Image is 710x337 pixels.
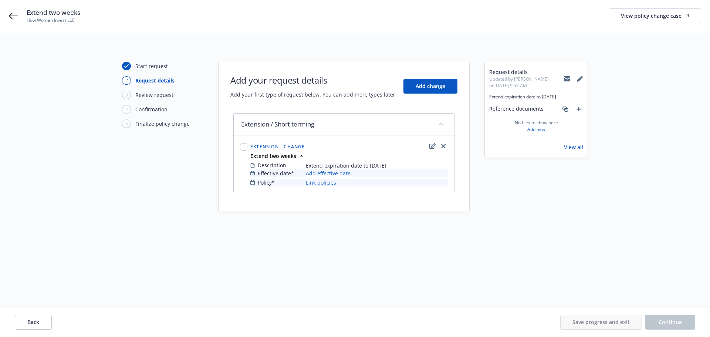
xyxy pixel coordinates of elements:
[572,319,630,326] span: Save progress and exit
[135,77,175,84] div: Request details
[306,162,386,169] span: Extend expiration date to [DATE]
[122,76,131,85] div: 2
[560,315,642,330] button: Save progress and exit
[489,94,583,100] span: Extend expiration date to [DATE]
[561,105,570,114] a: associate
[515,119,558,126] span: No files to show here
[135,62,168,70] div: Start request
[27,319,39,326] span: Back
[489,105,544,114] span: Reference documents
[15,315,52,330] button: Back
[135,105,168,113] div: Confirmation
[403,79,457,94] button: Add change
[621,9,689,23] div: View policy change case
[645,315,695,330] button: Continue
[306,169,351,177] a: Add effective date
[230,91,397,98] span: Add your first type of request below. You can add more types later.
[234,114,454,135] div: Extension / Short termingcollapse content
[306,179,336,186] a: Link policies
[435,118,447,130] button: collapse content
[122,91,131,99] div: 3
[564,143,583,151] a: View all
[27,8,80,17] span: Extend two weeks
[122,119,131,128] div: 5
[241,120,314,129] span: Extension / Short terming
[609,9,701,23] a: View policy change case
[258,179,275,186] span: Policy*
[135,120,190,128] div: Finalize policy change
[250,152,296,159] strong: Extend two weeks
[250,144,305,150] span: Extension - Change
[439,142,448,151] a: close
[258,161,286,169] span: Description
[27,17,80,24] span: How Women Invest LLC
[489,76,564,89] span: Updated by [PERSON_NAME] on [DATE] 9:58 AM
[659,319,682,326] span: Continue
[135,91,173,99] div: Review request
[489,68,564,76] span: Request details
[527,126,545,133] a: Add new
[230,74,397,86] h1: Add your request details
[428,142,437,151] a: edit
[122,105,131,114] div: 4
[258,169,294,177] span: Effective date*
[574,105,583,114] a: add
[416,82,445,90] span: Add change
